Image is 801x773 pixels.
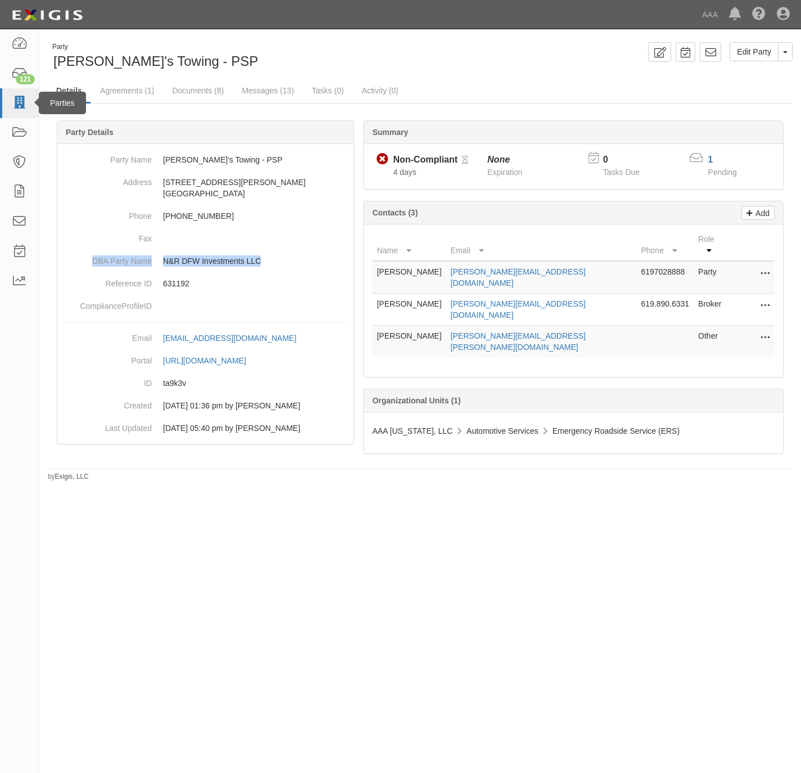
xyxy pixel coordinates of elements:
p: 631192 [163,278,349,289]
dd: [PERSON_NAME]'s Towing - PSP [62,149,349,171]
dt: ID [62,372,152,389]
dt: Fax [62,227,152,244]
div: Angelo's Towing - PSP [48,42,412,71]
p: 0 [603,154,654,167]
b: Summary [372,128,408,137]
a: [PERSON_NAME][EMAIL_ADDRESS][DOMAIN_NAME] [451,267,586,287]
th: Role [694,229,730,261]
a: Details [48,79,90,104]
td: 619.890.6331 [636,294,694,326]
a: Tasks (0) [304,79,352,102]
dt: Address [62,171,152,188]
dd: [STREET_ADDRESS][PERSON_NAME] [GEOGRAPHIC_DATA] [62,171,349,205]
dt: Phone [62,205,152,222]
span: AAA [US_STATE], LLC [372,426,452,435]
div: Non-Compliant [393,154,458,167]
a: Add [741,206,775,220]
div: Party [52,42,258,52]
td: Party [694,261,730,294]
dt: Email [62,327,152,344]
a: Edit Party [730,42,779,61]
b: Organizational Units (1) [372,396,460,405]
span: [PERSON_NAME]'s Towing - PSP [53,53,258,69]
b: Contacts (3) [372,208,418,217]
dd: 10/10/2023 01:36 pm by Samantha Molina [62,394,349,417]
span: Expiration [487,168,522,177]
dd: ta9k3v [62,372,349,394]
dt: Created [62,394,152,411]
a: [PERSON_NAME][EMAIL_ADDRESS][PERSON_NAME][DOMAIN_NAME] [451,331,586,352]
div: 121 [16,74,35,84]
img: logo-5460c22ac91f19d4615b14bd174203de0afe785f0fc80cf4dbbc73dc1793850b.png [8,5,86,25]
i: Pending Review [462,156,468,164]
a: Activity (0) [354,79,407,102]
a: Agreements (1) [92,79,162,102]
th: Email [446,229,637,261]
td: [PERSON_NAME] [372,326,446,358]
i: Help Center - Complianz [752,8,766,21]
a: [EMAIL_ADDRESS][DOMAIN_NAME] [163,334,309,343]
dt: Last Updated [62,417,152,434]
a: AAA [696,3,723,26]
dt: Party Name [62,149,152,165]
span: Pending [708,168,736,177]
small: by [48,472,89,482]
dt: Portal [62,349,152,366]
p: Add [753,206,770,219]
dd: 11/20/2024 05:40 pm by Benjamin Tully [62,417,349,439]
td: [PERSON_NAME] [372,294,446,326]
th: Phone [636,229,694,261]
div: [EMAIL_ADDRESS][DOMAIN_NAME] [163,332,296,344]
span: Since 09/26/2025 [393,168,416,177]
dd: [PHONE_NUMBER] [62,205,349,227]
span: Automotive Services [467,426,538,435]
td: 6197028888 [636,261,694,294]
span: Tasks Due [603,168,640,177]
dt: Reference ID [62,272,152,289]
dt: DBA Party Name [62,250,152,267]
a: Messages (13) [233,79,302,102]
a: [URL][DOMAIN_NAME] [163,356,259,365]
span: Emergency Roadside Service (ERS) [553,426,680,435]
div: Parties [39,92,86,114]
b: Party Details [66,128,114,137]
th: Name [372,229,446,261]
p: N&R DFW Investments LLC [163,255,349,267]
td: [PERSON_NAME] [372,261,446,294]
td: Broker [694,294,730,326]
a: [PERSON_NAME][EMAIL_ADDRESS][DOMAIN_NAME] [451,299,586,320]
dt: ComplianceProfileID [62,295,152,312]
i: None [487,155,510,164]
a: Exigis, LLC [55,473,89,480]
a: Documents (8) [164,79,232,102]
a: 1 [708,155,713,164]
i: Non-Compliant [377,154,388,165]
td: Other [694,326,730,358]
